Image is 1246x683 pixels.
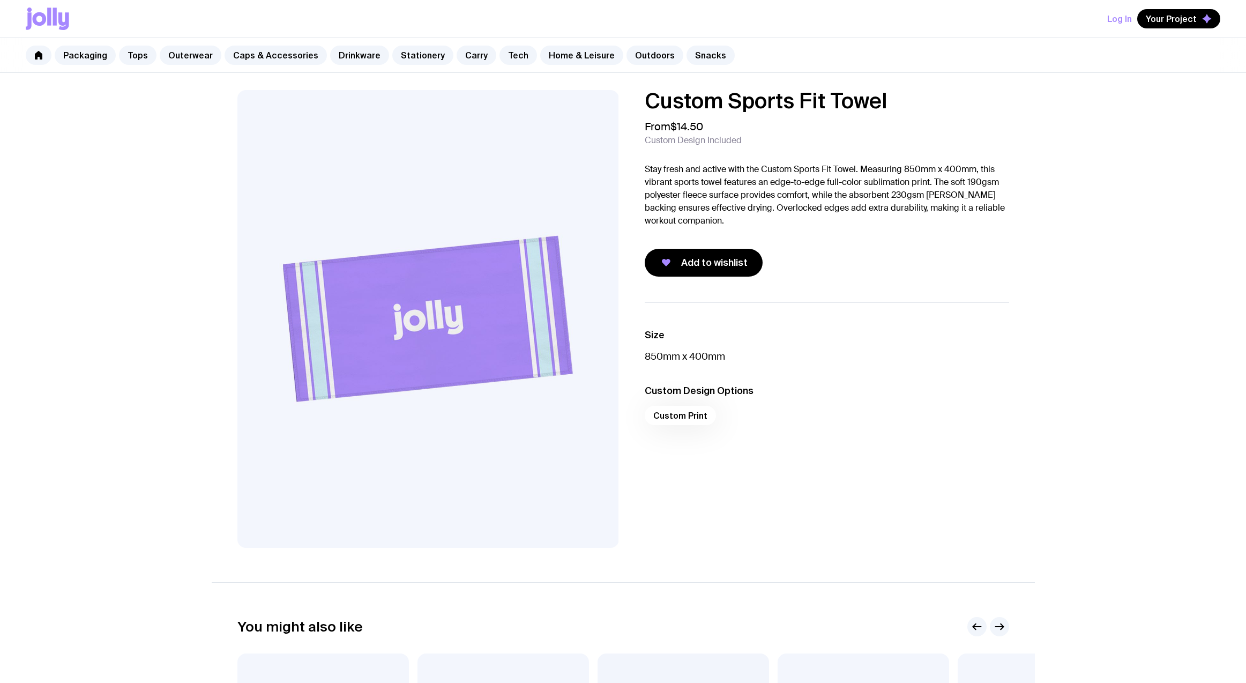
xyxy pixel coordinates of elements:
[626,46,683,65] a: Outdoors
[645,249,763,277] button: Add to wishlist
[160,46,221,65] a: Outerwear
[225,46,327,65] a: Caps & Accessories
[645,90,1009,112] h1: Custom Sports Fit Towel
[1146,13,1197,24] span: Your Project
[670,120,703,133] span: $14.50
[681,256,748,269] span: Add to wishlist
[687,46,735,65] a: Snacks
[55,46,116,65] a: Packaging
[540,46,623,65] a: Home & Leisure
[645,135,742,146] span: Custom Design Included
[1107,9,1132,28] button: Log In
[645,384,1009,397] h3: Custom Design Options
[645,163,1009,227] p: Stay fresh and active with the Custom Sports Fit Towel. Measuring 850mm x 400mm, this vibrant spo...
[645,329,1009,341] h3: Size
[119,46,156,65] a: Tops
[1137,9,1220,28] button: Your Project
[645,350,1009,363] p: 850mm x 400mm
[330,46,389,65] a: Drinkware
[457,46,496,65] a: Carry
[237,619,363,635] h2: You might also like
[392,46,453,65] a: Stationery
[645,120,703,133] span: From
[499,46,537,65] a: Tech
